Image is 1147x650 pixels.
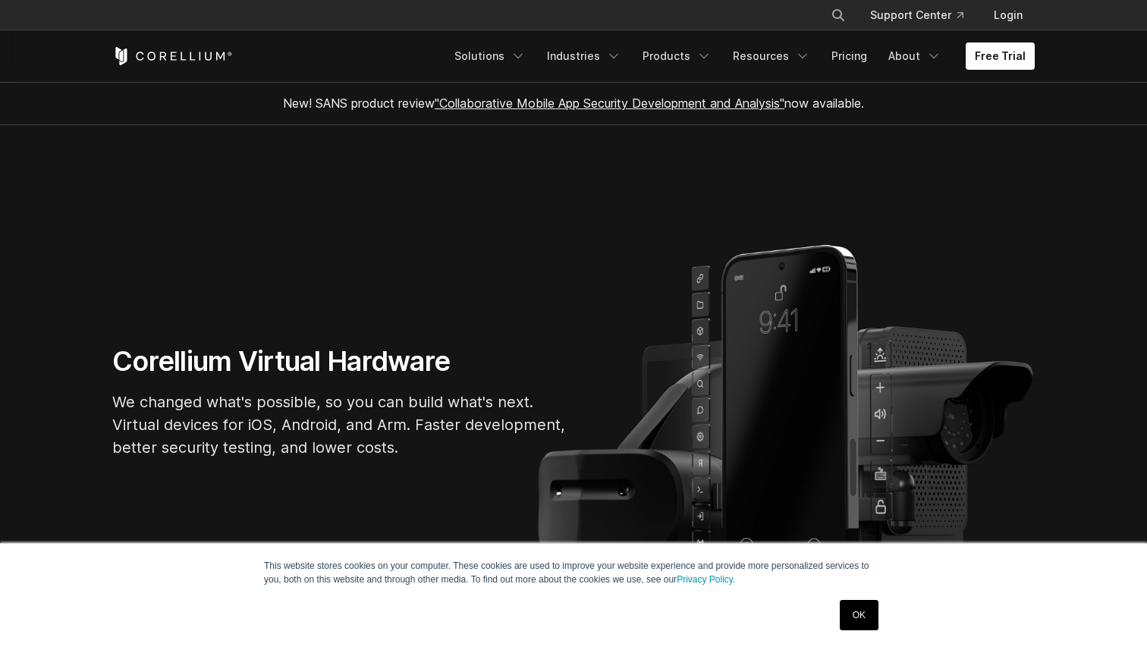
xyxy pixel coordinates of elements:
[879,42,951,70] a: About
[445,42,535,70] a: Solutions
[840,600,878,630] a: OK
[112,344,567,378] h1: Corellium Virtual Hardware
[112,391,567,459] p: We changed what's possible, so you can build what's next. Virtual devices for iOS, Android, and A...
[966,42,1035,70] a: Free Trial
[283,96,864,111] span: New! SANS product review now available.
[858,2,976,29] a: Support Center
[435,96,784,111] a: "Collaborative Mobile App Security Development and Analysis"
[112,47,233,65] a: Corellium Home
[677,574,735,585] a: Privacy Policy.
[822,42,876,70] a: Pricing
[724,42,819,70] a: Resources
[825,2,852,29] button: Search
[812,2,1035,29] div: Navigation Menu
[633,42,721,70] a: Products
[982,2,1035,29] a: Login
[538,42,630,70] a: Industries
[264,559,883,586] p: This website stores cookies on your computer. These cookies are used to improve your website expe...
[445,42,1035,70] div: Navigation Menu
